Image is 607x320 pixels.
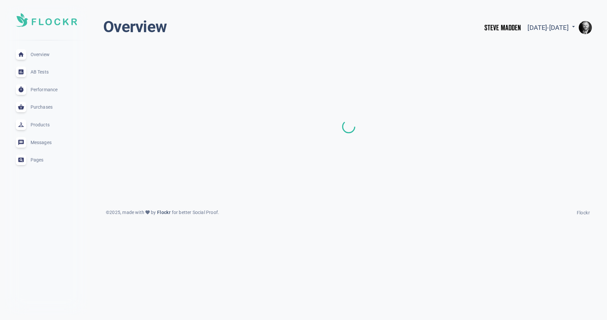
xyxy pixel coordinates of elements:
a: Flockr [577,208,590,216]
img: e9922e3fc00dd5316fa4c56e6d75935f [579,21,592,34]
img: stevemadden [483,17,522,38]
a: Products [5,116,87,134]
h1: Overview [103,17,167,37]
a: AB Tests [5,63,87,81]
a: Messages [5,134,87,151]
span: Flockr [577,210,590,215]
span: favorite [145,210,150,215]
a: Performance [5,81,87,98]
a: Overview [5,46,87,63]
div: © 2025 , made with by for better Social Proof. [102,209,223,216]
a: Flockr [156,209,172,216]
span: [DATE] - [DATE] [527,24,577,32]
a: Purchases [5,98,87,116]
a: Pages [5,151,87,169]
img: Soft UI Logo [16,13,77,27]
span: Flockr [156,210,172,215]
